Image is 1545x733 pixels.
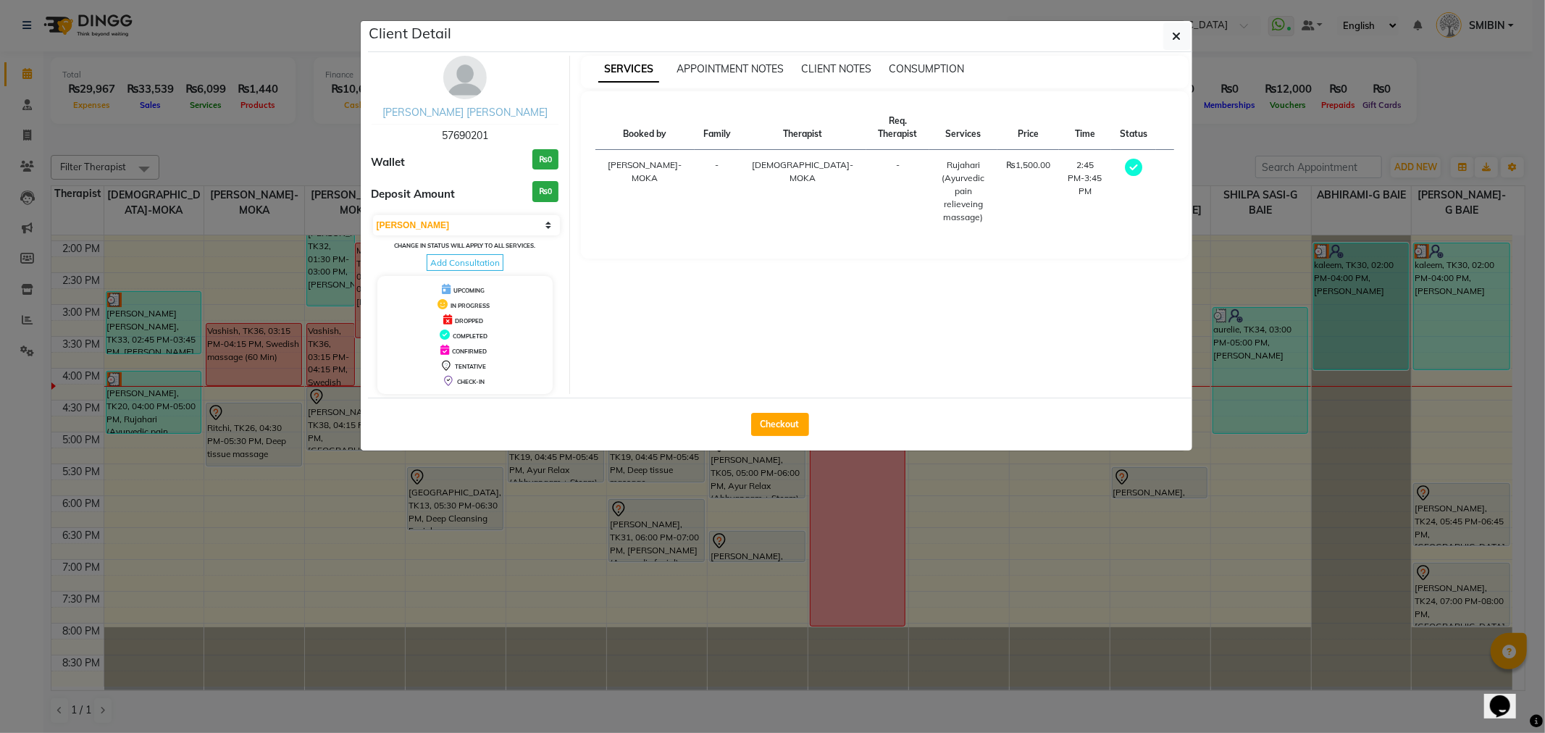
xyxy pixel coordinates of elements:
[455,363,486,370] span: TENTATIVE
[369,22,452,44] h5: Client Detail
[889,62,964,75] span: CONSUMPTION
[801,62,871,75] span: CLIENT NOTES
[929,106,997,150] th: Services
[866,106,929,150] th: Req. Therapist
[451,302,490,309] span: IN PROGRESS
[751,413,809,436] button: Checkout
[1006,159,1050,172] div: ₨1,500.00
[595,106,695,150] th: Booked by
[677,62,784,75] span: APPOINTMENT NOTES
[427,254,503,271] span: Add Consultation
[595,150,695,233] td: [PERSON_NAME]-MOKA
[1059,150,1112,233] td: 2:45 PM-3:45 PM
[1111,106,1156,150] th: Status
[452,348,487,355] span: CONFIRMED
[443,56,487,99] img: avatar
[532,181,558,202] h3: ₨0
[455,317,483,324] span: DROPPED
[598,56,659,83] span: SERVICES
[382,106,548,119] a: [PERSON_NAME] [PERSON_NAME]
[695,106,740,150] th: Family
[1059,106,1112,150] th: Time
[372,186,456,203] span: Deposit Amount
[1484,675,1531,719] iframe: chat widget
[442,129,488,142] span: 57690201
[866,150,929,233] td: -
[740,106,866,150] th: Therapist
[394,242,535,249] small: Change in status will apply to all services.
[457,378,485,385] span: CHECK-IN
[753,159,854,183] span: [DEMOGRAPHIC_DATA]-MOKA
[453,287,485,294] span: UPCOMING
[453,332,487,340] span: COMPLETED
[938,159,989,224] div: Rujahari (Ayurvedic pain relieveing massage)
[532,149,558,170] h3: ₨0
[372,154,406,171] span: Wallet
[695,150,740,233] td: -
[997,106,1059,150] th: Price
